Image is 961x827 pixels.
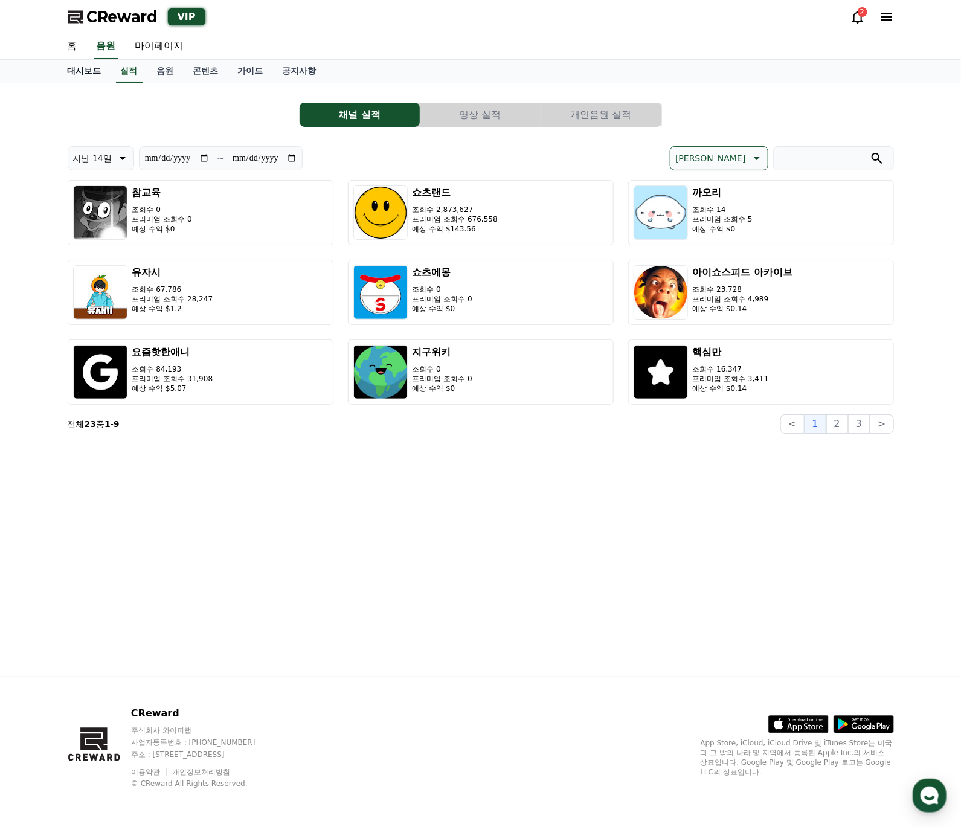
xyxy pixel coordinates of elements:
a: 콘텐츠 [184,60,228,83]
span: 설정 [187,401,201,411]
p: 조회수 23,728 [693,285,793,294]
button: 2 [826,414,848,434]
span: 대화 [111,402,125,411]
a: 대시보드 [58,60,111,83]
button: 아이쇼스피드 아카이브 조회수 23,728 프리미엄 조회수 4,989 예상 수익 $0.14 [628,260,894,325]
p: 예상 수익 $0.14 [693,384,769,393]
p: 조회수 14 [693,205,753,214]
a: 마이페이지 [126,34,193,59]
p: 예상 수익 $1.2 [132,304,213,314]
p: 조회수 0 [413,364,472,374]
p: 예상 수익 $0 [413,304,472,314]
p: 프리미엄 조회수 676,558 [413,214,498,224]
p: 예상 수익 $5.07 [132,384,213,393]
h3: 지구위키 [413,345,472,359]
button: 유자시 조회수 67,786 프리미엄 조회수 28,247 예상 수익 $1.2 [68,260,333,325]
img: 참교육 [73,185,127,240]
span: 홈 [38,401,45,411]
button: 쇼츠에몽 조회수 0 프리미엄 조회수 0 예상 수익 $0 [348,260,614,325]
p: CReward [131,706,278,721]
img: 핵심만 [634,345,688,399]
h3: 쇼츠랜드 [413,185,498,200]
button: 1 [805,414,826,434]
img: 지구위키 [353,345,408,399]
p: 프리미엄 조회수 3,411 [693,374,769,384]
p: 프리미엄 조회수 0 [413,294,472,304]
img: 요즘핫한애니 [73,345,127,399]
p: ~ [217,151,225,166]
button: 요즘핫한애니 조회수 84,193 프리미엄 조회수 31,908 예상 수익 $5.07 [68,339,333,405]
h3: 까오리 [693,185,753,200]
p: App Store, iCloud, iCloud Drive 및 iTunes Store는 미국과 그 밖의 나라 및 지역에서 등록된 Apple Inc.의 서비스 상표입니다. Goo... [701,738,894,777]
a: 공지사항 [273,60,326,83]
p: 조회수 0 [413,285,472,294]
h3: 요즘핫한애니 [132,345,213,359]
p: 지난 14일 [73,150,112,167]
p: 조회수 0 [132,205,192,214]
a: 개인정보처리방침 [172,768,230,776]
p: 프리미엄 조회수 4,989 [693,294,793,304]
p: 예상 수익 $143.56 [413,224,498,234]
button: > [870,414,893,434]
img: 쇼츠랜드 [353,185,408,240]
a: CReward [68,7,158,27]
a: 홈 [58,34,87,59]
a: 실적 [116,60,143,83]
p: 예상 수익 $0 [132,224,192,234]
a: 음원 [147,60,184,83]
p: 조회수 84,193 [132,364,213,374]
button: 지구위키 조회수 0 프리미엄 조회수 0 예상 수익 $0 [348,339,614,405]
p: © CReward All Rights Reserved. [131,779,278,788]
button: [PERSON_NAME] [670,146,768,170]
strong: 1 [104,419,111,429]
h3: 핵심만 [693,345,769,359]
span: CReward [87,7,158,27]
a: 설정 [156,383,232,413]
a: 음원 [94,34,118,59]
img: 유자시 [73,265,127,320]
div: VIP [168,8,205,25]
h3: 참교육 [132,185,192,200]
p: 예상 수익 $0 [693,224,753,234]
p: 예상 수익 $0 [413,384,472,393]
button: 까오리 조회수 14 프리미엄 조회수 5 예상 수익 $0 [628,180,894,245]
p: 프리미엄 조회수 5 [693,214,753,224]
button: 채널 실적 [300,103,420,127]
p: 주소 : [STREET_ADDRESS] [131,750,278,759]
p: 조회수 67,786 [132,285,213,294]
a: 가이드 [228,60,273,83]
button: 3 [848,414,870,434]
p: 주식회사 와이피랩 [131,726,278,735]
img: 아이쇼스피드 아카이브 [634,265,688,320]
p: 프리미엄 조회수 0 [413,374,472,384]
button: 쇼츠랜드 조회수 2,873,627 프리미엄 조회수 676,558 예상 수익 $143.56 [348,180,614,245]
a: 홈 [4,383,80,413]
p: 조회수 16,347 [693,364,769,374]
p: 전체 중 - [68,418,120,430]
button: 개인음원 실적 [541,103,661,127]
button: 핵심만 조회수 16,347 프리미엄 조회수 3,411 예상 수익 $0.14 [628,339,894,405]
a: 2 [850,10,865,24]
p: 조회수 2,873,627 [413,205,498,214]
h3: 아이쇼스피드 아카이브 [693,265,793,280]
p: 사업자등록번호 : [PHONE_NUMBER] [131,738,278,747]
p: 예상 수익 $0.14 [693,304,793,314]
strong: 9 [114,419,120,429]
img: 쇼츠에몽 [353,265,408,320]
strong: 23 [85,419,96,429]
p: 프리미엄 조회수 28,247 [132,294,213,304]
div: 2 [858,7,867,17]
button: < [780,414,804,434]
h3: 쇼츠에몽 [413,265,472,280]
a: 이용약관 [131,768,169,776]
button: 영상 실적 [420,103,541,127]
p: [PERSON_NAME] [675,150,745,167]
img: 까오리 [634,185,688,240]
p: 프리미엄 조회수 0 [132,214,192,224]
a: 채널 실적 [300,103,420,127]
h3: 유자시 [132,265,213,280]
p: 프리미엄 조회수 31,908 [132,374,213,384]
button: 지난 14일 [68,146,134,170]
